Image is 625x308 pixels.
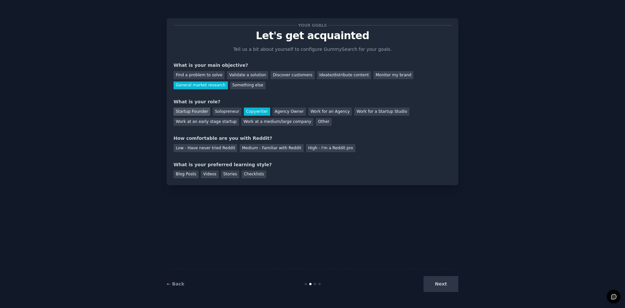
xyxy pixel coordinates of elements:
div: Something else [230,81,266,90]
div: Videos [201,170,219,179]
div: Checklists [242,170,266,179]
div: Other [316,118,332,126]
span: Your goals [297,22,328,29]
div: Solopreneur [213,108,241,116]
div: Medium - Familiar with Reddit [240,144,303,152]
div: Find a problem to solve [174,71,225,79]
div: Blog Posts [174,170,199,179]
p: Let's get acquainted [174,30,451,41]
div: Startup Founder [174,108,210,116]
div: Validate a solution [227,71,268,79]
div: High - I'm a Reddit pro [306,144,355,152]
div: What is your preferred learning style? [174,161,451,168]
div: General market research [174,81,228,90]
a: ← Back [167,281,184,286]
div: Stories [221,170,239,179]
div: Low - Have never tried Reddit [174,144,237,152]
div: Agency Owner [272,108,306,116]
div: Work at an early stage startup [174,118,239,126]
div: Work for an Agency [308,108,352,116]
div: Ideate/distribute content [317,71,371,79]
div: Copywriter [244,108,270,116]
div: Work for a Startup Studio [354,108,409,116]
div: Work at a medium/large company [241,118,313,126]
p: Tell us a bit about yourself to configure GummySearch for your goals. [230,46,395,53]
div: Discover customers [271,71,314,79]
div: What is your main objective? [174,62,451,69]
div: What is your role? [174,98,451,105]
div: How comfortable are you with Reddit? [174,135,451,142]
div: Monitor my brand [373,71,413,79]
